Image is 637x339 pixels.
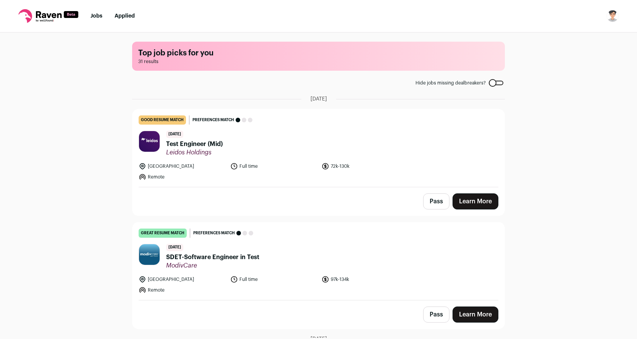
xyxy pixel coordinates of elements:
[139,276,226,283] li: [GEOGRAPHIC_DATA]
[322,162,409,170] li: 72k-130k
[139,131,160,152] img: 3b1b1cd2ab0c6445b475569198bfd85317ef2325ff25dc5d81e7a10a29de85a8.jpg
[423,193,449,209] button: Pass
[606,10,619,22] img: 14478034-medium_jpg
[133,222,504,300] a: great resume match Preferences match [DATE] SDET-Software Engineer in Test ModivCare [GEOGRAPHIC_...
[606,10,619,22] button: Open dropdown
[423,307,449,323] button: Pass
[138,48,499,58] h1: Top job picks for you
[230,276,317,283] li: Full time
[139,286,226,294] li: Remote
[115,13,135,19] a: Applied
[139,162,226,170] li: [GEOGRAPHIC_DATA]
[230,162,317,170] li: Full time
[453,193,498,209] a: Learn More
[416,80,486,86] span: Hide jobs missing dealbreakers?
[139,229,187,238] div: great resume match
[133,109,504,187] a: good resume match Preferences match [DATE] Test Engineer (Mid) Leidos Holdings [GEOGRAPHIC_DATA] ...
[138,58,499,65] span: 31 results
[322,276,409,283] li: 97k-134k
[166,253,259,262] span: SDET-Software Engineer in Test
[453,307,498,323] a: Learn More
[166,149,223,156] span: Leidos Holdings
[139,115,186,125] div: good resume match
[91,13,102,19] a: Jobs
[139,244,160,265] img: d98e1dd28614b63e8087cb1273246d351f42caeffa118dbbd51f3f3f8ecbdd3f.jpg
[193,229,235,237] span: Preferences match
[139,173,226,181] li: Remote
[166,139,223,149] span: Test Engineer (Mid)
[166,131,183,138] span: [DATE]
[166,244,183,251] span: [DATE]
[166,262,259,269] span: ModivCare
[192,116,234,124] span: Preferences match
[310,95,327,103] span: [DATE]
